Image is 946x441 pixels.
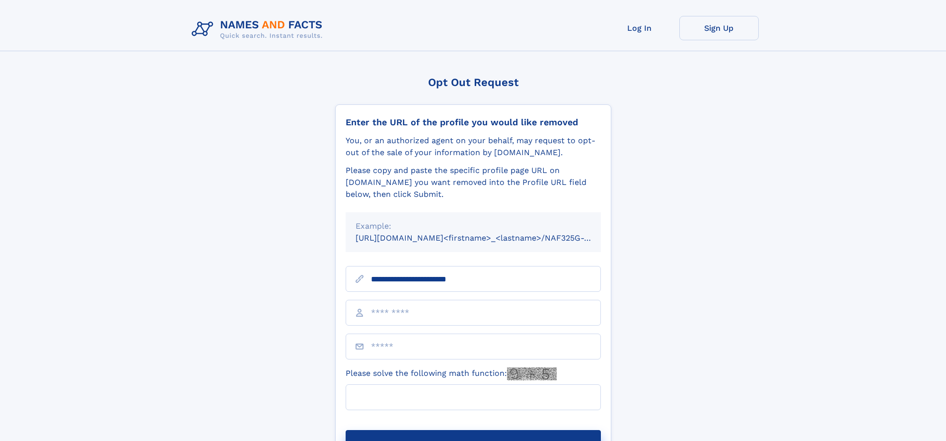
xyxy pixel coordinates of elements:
a: Sign Up [679,16,759,40]
div: Please copy and paste the specific profile page URL on [DOMAIN_NAME] you want removed into the Pr... [346,165,601,200]
img: Logo Names and Facts [188,16,331,43]
div: Enter the URL of the profile you would like removed [346,117,601,128]
label: Please solve the following math function: [346,367,557,380]
a: Log In [600,16,679,40]
div: Opt Out Request [335,76,611,88]
div: Example: [356,220,591,232]
div: You, or an authorized agent on your behalf, may request to opt-out of the sale of your informatio... [346,135,601,159]
small: [URL][DOMAIN_NAME]<firstname>_<lastname>/NAF325G-xxxxxxxx [356,233,620,243]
